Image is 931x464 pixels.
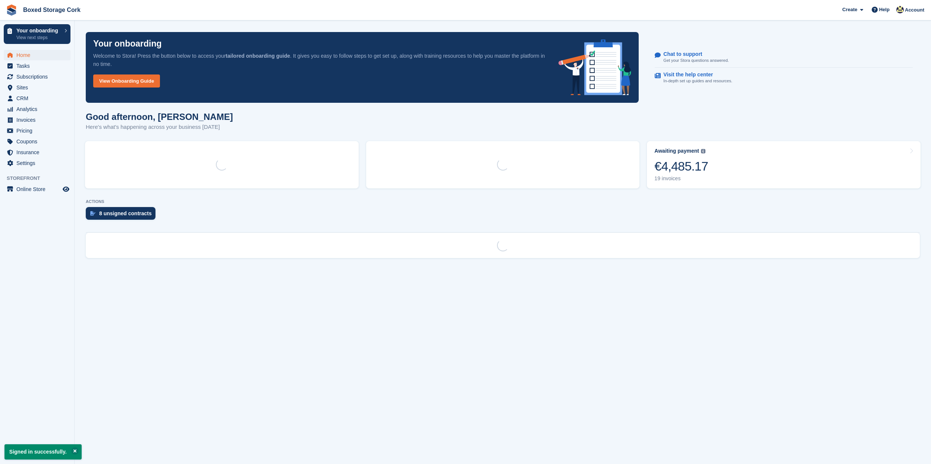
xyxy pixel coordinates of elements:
span: Pricing [16,125,61,136]
p: Here's what's happening across your business [DATE] [86,123,233,131]
a: menu [4,82,70,93]
a: menu [4,147,70,158]
a: Preview store [62,185,70,194]
span: Subscriptions [16,71,61,82]
a: Boxed Storage Cork [20,4,84,16]
p: Visit the help center [663,71,726,78]
a: menu [4,158,70,168]
span: Home [16,50,61,60]
a: menu [4,104,70,114]
p: Your onboarding [16,28,61,33]
p: Chat to support [663,51,723,57]
img: icon-info-grey-7440780725fd019a000dd9b08b2336e03edf1995a4989e88bcd33f0948082b44.svg [701,149,705,153]
a: menu [4,125,70,136]
a: Visit the help center In-depth set up guides and resources. [655,68,913,88]
div: 8 unsigned contracts [99,210,152,216]
p: Welcome to Stora! Press the button below to access your . It gives you easy to follow steps to ge... [93,52,547,68]
a: Chat to support Get your Stora questions answered. [655,47,913,68]
img: stora-icon-8386f47178a22dfd0bd8f6a31ec36ba5ce8667c1dd55bd0f319d3a0aa187defe.svg [6,4,17,16]
strong: tailored onboarding guide [226,53,290,59]
h1: Good afternoon, [PERSON_NAME] [86,112,233,122]
span: Sites [16,82,61,93]
a: Your onboarding View next steps [4,24,70,44]
p: ACTIONS [86,199,920,204]
a: menu [4,61,70,71]
p: Your onboarding [93,39,162,48]
div: €4,485.17 [654,159,708,174]
span: Invoices [16,115,61,125]
div: 19 invoices [654,175,708,182]
img: Adam Paul [896,6,904,13]
a: menu [4,93,70,104]
a: menu [4,71,70,82]
span: CRM [16,93,61,104]
div: Awaiting payment [654,148,699,154]
span: Help [879,6,890,13]
a: menu [4,115,70,125]
span: Storefront [7,175,74,182]
span: Analytics [16,104,61,114]
img: contract_signature_icon-13c848040528278c33f63329250d36e43548de30e8caae1d1a13099fd9432cc5.svg [90,211,95,216]
img: onboarding-info-6c161a55d2c0e0a8cae90662b2fe09162a5109e8cc188191df67fb4f79e88e88.svg [559,39,632,95]
a: 8 unsigned contracts [86,207,159,223]
p: In-depth set up guides and resources. [663,78,732,84]
p: View next steps [16,34,61,41]
a: View Onboarding Guide [93,74,160,88]
a: menu [4,184,70,194]
span: Tasks [16,61,61,71]
span: Online Store [16,184,61,194]
a: menu [4,50,70,60]
span: Coupons [16,136,61,147]
p: Signed in successfully. [4,444,82,460]
a: menu [4,136,70,147]
span: Account [905,6,924,14]
span: Insurance [16,147,61,158]
span: Create [842,6,857,13]
span: Settings [16,158,61,168]
p: Get your Stora questions answered. [663,57,729,64]
a: Awaiting payment €4,485.17 19 invoices [647,141,921,188]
